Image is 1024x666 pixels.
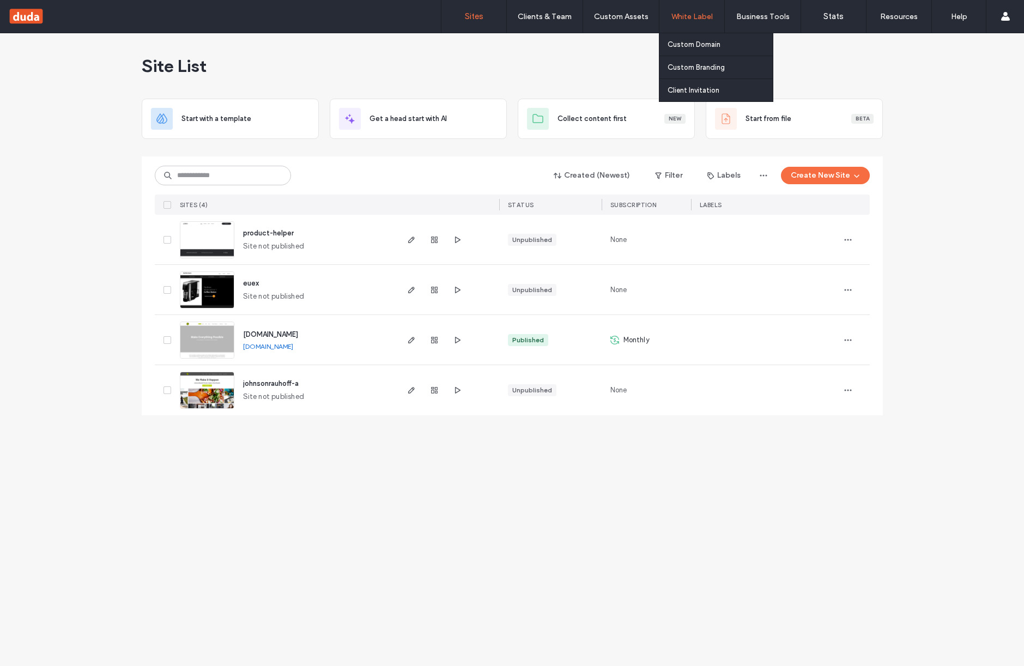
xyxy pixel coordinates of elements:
[610,385,627,396] span: None
[668,86,719,94] label: Client Invitation
[243,229,294,237] a: product-helper
[951,12,967,21] label: Help
[698,167,750,184] button: Labels
[594,12,649,21] label: Custom Assets
[644,167,693,184] button: Filter
[668,63,725,71] label: Custom Branding
[181,113,251,124] span: Start with a template
[243,291,305,302] span: Site not published
[518,99,695,139] div: Collect content firstNew
[880,12,918,21] label: Resources
[544,167,640,184] button: Created (Newest)
[668,79,773,101] a: Client Invitation
[668,56,773,78] a: Custom Branding
[823,11,844,21] label: Stats
[142,99,319,139] div: Start with a template
[180,201,208,209] span: SITES (4)
[512,235,552,245] div: Unpublished
[508,201,534,209] span: STATUS
[610,201,657,209] span: SUBSCRIPTION
[243,391,305,402] span: Site not published
[664,114,686,124] div: New
[746,113,791,124] span: Start from file
[671,12,713,21] label: White Label
[243,342,293,350] a: [DOMAIN_NAME]
[512,385,552,395] div: Unpublished
[243,279,259,287] a: euex
[610,234,627,245] span: None
[610,284,627,295] span: None
[243,330,298,338] a: [DOMAIN_NAME]
[330,99,507,139] div: Get a head start with AI
[623,335,650,346] span: Monthly
[558,113,627,124] span: Collect content first
[369,113,447,124] span: Get a head start with AI
[512,285,552,295] div: Unpublished
[668,33,773,56] a: Custom Domain
[736,12,790,21] label: Business Tools
[243,241,305,252] span: Site not published
[512,335,544,345] div: Published
[781,167,870,184] button: Create New Site
[243,379,299,388] a: johnsonrauhoff-a
[142,55,207,77] span: Site List
[668,40,720,49] label: Custom Domain
[518,12,572,21] label: Clients & Team
[465,11,483,21] label: Sites
[851,114,874,124] div: Beta
[706,99,883,139] div: Start from fileBeta
[700,201,722,209] span: LABELS
[25,8,47,17] span: Help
